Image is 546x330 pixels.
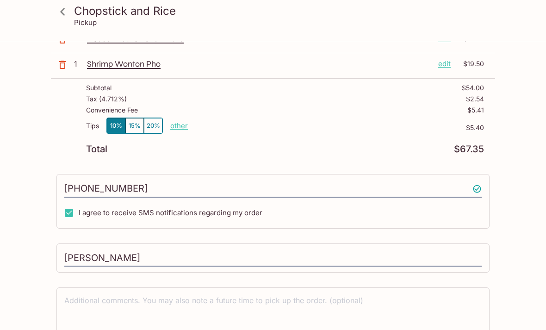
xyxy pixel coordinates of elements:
p: Total [86,145,107,154]
p: $67.35 [454,145,484,154]
button: 15% [125,118,144,133]
button: 10% [107,118,125,133]
p: Shrimp Wonton Pho [87,59,431,69]
p: Tips [86,122,99,130]
p: Convenience Fee [86,106,138,114]
p: Subtotal [86,84,112,92]
p: 1 [74,59,83,69]
button: other [170,121,188,130]
input: Enter phone number [64,180,482,198]
input: Enter first and last name [64,249,482,267]
p: edit [438,59,451,69]
p: $19.50 [456,59,484,69]
p: Tax ( 4.712% ) [86,95,127,103]
p: $2.54 [466,95,484,103]
h3: Chopstick and Rice [74,4,488,18]
button: 20% [144,118,162,133]
p: $5.41 [467,106,484,114]
p: $5.40 [188,124,484,131]
p: $54.00 [462,84,484,92]
p: Pickup [74,18,97,27]
span: I agree to receive SMS notifications regarding my order [79,208,262,217]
